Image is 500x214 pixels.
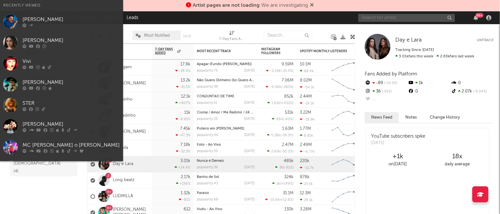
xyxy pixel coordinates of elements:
div: 23.5k [300,182,313,186]
div: ( ) [275,165,293,170]
svg: Chart title [329,124,358,140]
button: 99+ [474,15,478,20]
div: 0 [451,79,494,87]
div: popularity: 55 [197,150,218,153]
div: Não Quero Dinheiro (Só Quero Amar) [197,79,255,82]
div: -- [365,96,408,104]
div: [PERSON_NAME] [23,37,120,44]
span: 1.62k [272,102,280,105]
div: [DATE] [244,166,255,169]
div: ( ) [267,133,293,137]
span: -4.06k [270,85,281,89]
div: 130k [284,207,293,211]
div: 7-Day Fans Added (7-Day Fans Added) [219,27,245,46]
span: -60 % [284,118,293,121]
div: 7-Day Fans Added (7-Day Fans Added) [219,35,245,43]
div: popularity: 36 [197,166,218,169]
div: 324k [284,175,293,179]
a: Vudu - Ao Vivo [197,208,222,211]
div: 0 [408,87,450,96]
div: [DATE] [244,198,255,201]
div: 13.2k [181,78,190,83]
div: ( ) [267,149,293,153]
a: [PERSON_NAME] [113,129,146,135]
div: ( ) [272,117,293,121]
div: 17.8k [180,62,190,66]
span: +12.8 % [281,198,293,202]
a: CONJUNTÃO DE TIME [197,95,234,98]
div: MC [PERSON_NAME] o [PERSON_NAME] [23,141,120,149]
span: 36 [279,166,284,170]
div: -81 % [179,198,190,202]
div: 2.17k [181,175,190,179]
div: 8.02M [300,78,312,83]
div: Recently Viewed [3,2,120,9]
div: 2.07k [451,87,494,96]
div: CONJUNTÃO DE TIME [197,95,255,98]
div: -35.9k [300,117,315,122]
div: ( ) [265,198,293,202]
div: 11k [184,111,190,115]
span: 994 [276,118,283,121]
span: Most Notified [144,34,170,38]
div: Most Recent Track [197,49,245,53]
div: [DATE] [371,140,425,146]
span: 2.65k [271,150,280,153]
a: Day e Lara [113,161,133,167]
div: popularity: 46 [197,133,218,137]
span: 3.01k fans this week [395,54,433,58]
div: [DATE] [244,133,255,137]
div: -47.3 % [176,133,190,137]
div: -31.5 % [176,85,190,89]
div: 31.1M [283,191,293,195]
span: 2.63k fans last week [395,54,474,58]
svg: Chart title [329,172,358,189]
svg: Chart title [329,156,358,172]
a: Leads [122,11,143,24]
div: Puteiro em João Pessoa [197,127,255,131]
button: Untrack [477,37,494,44]
svg: Chart title [329,92,358,108]
div: Paraíso [197,191,255,195]
span: 5.28k [271,134,280,137]
div: Foto - Ao Vivo [197,143,255,147]
a: Banho de Sol [197,175,219,179]
span: -59.3 % [281,134,293,137]
span: : We are investigating [193,3,308,8]
div: [DATE] [244,182,255,185]
div: +14.4 % [175,165,190,170]
div: Nunca é Demais [197,159,255,163]
div: Vudu - Ao Vivo [197,208,255,211]
div: -11.7k [300,166,314,170]
div: 1.32k [181,191,190,195]
a: Long beatz [113,178,135,183]
svg: Chart title [329,60,358,76]
div: ( ) [272,181,293,186]
span: Dismiss [310,3,314,8]
div: 1k [408,79,450,87]
div: YouTube subscribers spike [371,133,425,140]
div: 2.49M [300,143,312,147]
div: Ciúme / Amor / Me Redimir / 24 Meses - Ao Vivo [197,111,255,114]
span: -91 % [381,90,392,93]
div: 220k [300,159,309,163]
span: -50.2 % [281,150,293,153]
svg: Chart title [329,108,358,124]
a: Foto - Ao Vivo [197,143,221,147]
a: Puteiro em [PERSON_NAME] [197,127,244,131]
div: 485k [284,159,293,163]
a: Day e Lara [395,37,422,44]
div: 9.59M [282,62,293,66]
div: [DEMOGRAPHIC_DATA] ( 4 ) [14,160,61,175]
div: [DATE] [244,69,255,73]
span: -9.94 % [472,90,487,93]
input: Search... [264,31,312,40]
div: ( ) [266,69,293,73]
div: Spotify Monthly Listeners [300,49,348,53]
div: -32.3 % [176,149,190,153]
span: Artist pages are not loading [193,3,260,8]
a: Apagar (Fundo [PERSON_NAME]) [197,63,252,66]
a: Paraíso [197,191,209,195]
svg: Chart title [329,76,358,92]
